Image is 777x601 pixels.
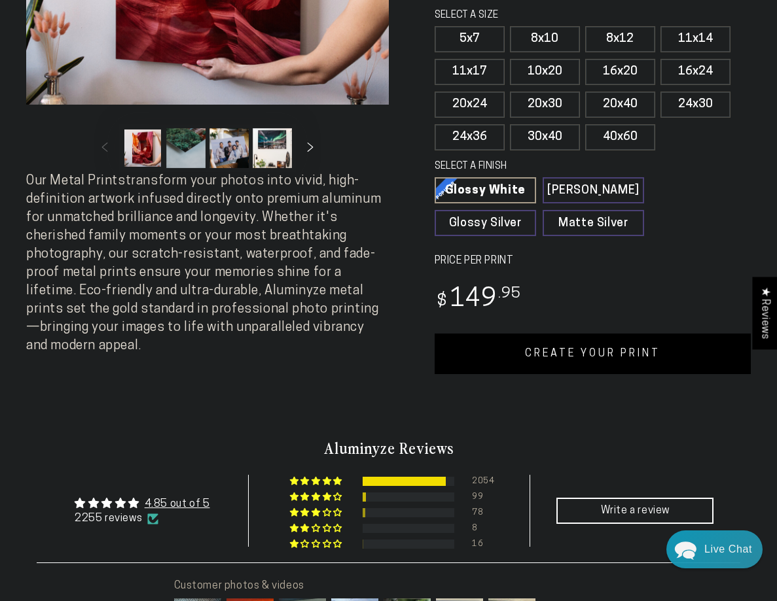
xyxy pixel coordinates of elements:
label: 8x12 [585,26,655,52]
label: 10x20 [510,59,580,85]
bdi: 149 [435,287,522,313]
button: Slide right [296,133,325,162]
label: 11x17 [435,59,505,85]
span: $ [437,293,448,311]
a: CREATE YOUR PRINT [435,334,751,374]
sup: .95 [498,286,522,301]
label: PRICE PER PRINT [435,254,751,269]
div: Chat widget toggle [666,530,763,568]
button: Slide left [90,133,119,162]
div: Click to open Judge.me floating reviews tab [752,277,777,349]
label: 20x24 [435,92,505,118]
div: 16 [472,540,488,549]
div: 1% (16) reviews with 1 star rating [290,540,344,549]
div: 2255 reviews [75,511,209,526]
span: Our Metal Prints transform your photos into vivid, high-definition artwork infused directly onto ... [26,175,381,352]
div: Customer photos & videos [174,579,588,593]
button: Load image 1 in gallery view [123,128,162,168]
a: Write a review [556,498,714,524]
div: 2054 [472,477,488,486]
div: 0% (8) reviews with 2 star rating [290,524,344,534]
button: Load image 2 in gallery view [166,128,206,168]
a: 4.85 out of 5 [145,499,210,509]
a: Matte Silver [543,210,644,236]
div: 78 [472,508,488,517]
div: 3% (78) reviews with 3 star rating [290,508,344,518]
legend: SELECT A SIZE [435,9,619,23]
label: 8x10 [510,26,580,52]
label: 30x40 [510,124,580,150]
label: 16x20 [585,59,655,85]
div: 99 [472,492,488,502]
div: 8 [472,524,488,533]
label: 16x24 [660,59,731,85]
a: Glossy White [435,177,536,203]
div: Average rating is 4.85 stars [75,496,209,511]
a: Glossy Silver [435,210,536,236]
img: Verified Checkmark [147,513,158,524]
label: 40x60 [585,124,655,150]
legend: SELECT A FINISH [435,160,619,174]
label: 20x40 [585,92,655,118]
label: 5x7 [435,26,505,52]
button: Load image 4 in gallery view [253,128,292,168]
a: [PERSON_NAME] [543,177,644,203]
label: 11x14 [660,26,731,52]
button: Load image 3 in gallery view [209,128,249,168]
label: 20x30 [510,92,580,118]
div: 4% (99) reviews with 4 star rating [290,492,344,502]
label: 24x36 [435,124,505,150]
label: 24x30 [660,92,731,118]
div: Contact Us Directly [704,530,752,568]
div: 91% (2054) reviews with 5 star rating [290,477,344,487]
h2: Aluminyze Reviews [37,437,740,459]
